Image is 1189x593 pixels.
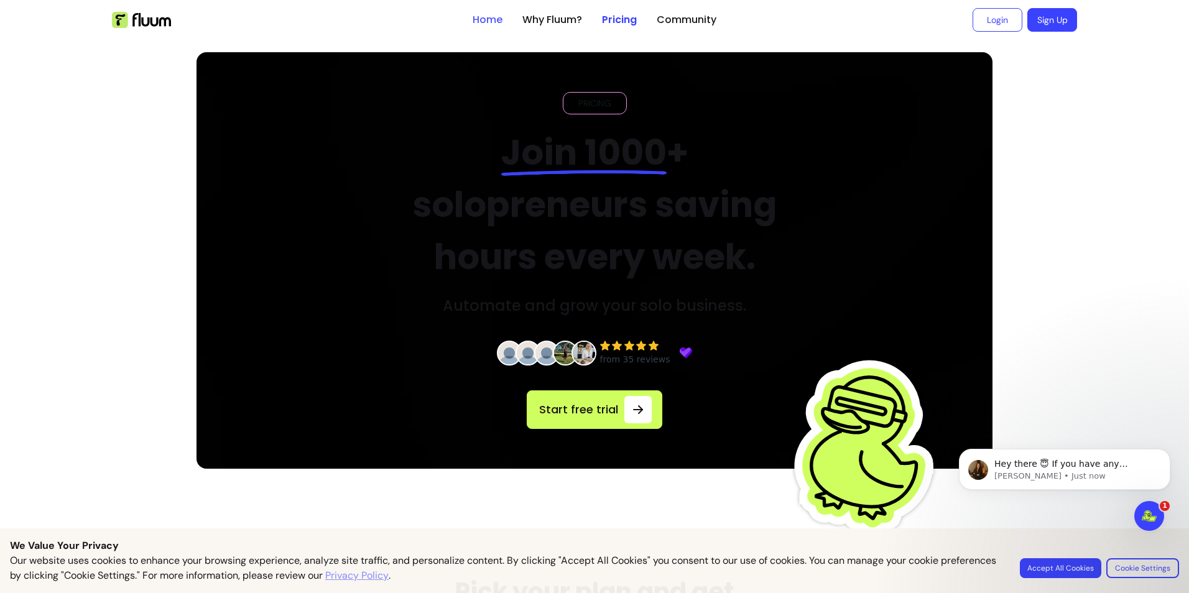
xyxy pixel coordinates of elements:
[940,423,1189,559] iframe: Intercom notifications message
[1027,8,1077,32] a: Sign Up
[1020,558,1101,578] button: Accept All Cookies
[384,127,805,283] h2: + solopreneurs saving hours every week.
[573,97,616,109] span: PRICING
[973,8,1022,32] a: Login
[657,12,716,27] a: Community
[790,338,946,556] img: Fluum Duck sticker
[527,390,662,429] a: Start free trial
[1134,501,1164,531] iframe: Intercom live chat
[522,12,582,27] a: Why Fluum?
[537,401,619,418] span: Start free trial
[443,296,746,316] h3: Automate and grow your solo business.
[602,12,637,27] a: Pricing
[112,12,171,28] img: Fluum Logo
[10,553,1005,583] p: Our website uses cookies to enhance your browsing experience, analyze site traffic, and personali...
[1160,501,1170,511] span: 1
[473,12,502,27] a: Home
[10,538,1179,553] p: We Value Your Privacy
[325,568,389,583] a: Privacy Policy
[501,128,667,177] span: Join 1000
[1106,558,1179,578] button: Cookie Settings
